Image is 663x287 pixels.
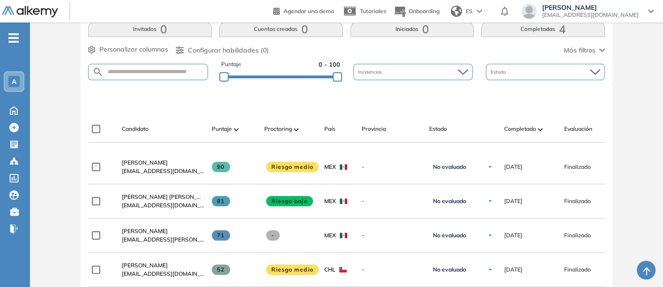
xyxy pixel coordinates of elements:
[294,128,298,131] img: [missing "en.ARROW_ALT" translation]
[564,231,591,240] span: Finalizado
[409,8,440,15] span: Onboarding
[212,162,230,172] span: 90
[266,230,280,241] span: -
[266,162,319,172] span: Riesgo medio
[504,197,522,205] span: [DATE]
[122,193,215,200] span: [PERSON_NAME] [PERSON_NAME]
[324,197,336,205] span: MEX
[394,1,440,22] button: Onboarding
[564,45,605,55] button: Más filtros
[433,197,466,205] span: No evaluado
[504,231,522,240] span: [DATE]
[324,231,336,240] span: MEX
[433,266,466,273] span: No evaluado
[212,230,230,241] span: 71
[542,4,639,11] span: [PERSON_NAME]
[481,21,605,37] button: Completadas4
[88,21,212,37] button: Invitados0
[353,64,472,80] div: Incidencias
[487,198,493,204] img: Ícono de flecha
[564,125,592,133] span: Evaluación
[504,265,522,274] span: [DATE]
[340,198,347,204] img: MEX
[122,201,204,210] span: [EMAIL_ADDRESS][DOMAIN_NAME]
[212,264,230,275] span: 52
[234,128,238,131] img: [missing "en.ARROW_ALT" translation]
[2,6,58,18] img: Logo
[122,193,204,201] a: [PERSON_NAME] [PERSON_NAME]
[122,227,204,235] a: [PERSON_NAME]
[350,21,474,37] button: Iniciadas0
[340,233,347,238] img: MEX
[466,7,473,15] span: ES
[451,6,462,17] img: world
[264,125,292,133] span: Proctoring
[319,60,340,69] span: 0 - 100
[12,78,16,85] span: A
[358,68,384,76] span: Incidencias
[433,232,466,239] span: No evaluado
[433,163,466,171] span: No evaluado
[362,265,422,274] span: -
[324,163,336,171] span: MEX
[360,8,386,15] span: Tutoriales
[266,196,313,206] span: Riesgo bajo
[504,163,522,171] span: [DATE]
[8,37,19,39] i: -
[487,164,493,170] img: Ícono de flecha
[122,262,168,269] span: [PERSON_NAME]
[122,125,149,133] span: Candidato
[212,125,232,133] span: Puntaje
[477,9,482,13] img: arrow
[564,163,591,171] span: Finalizado
[122,261,204,270] a: [PERSON_NAME]
[340,164,347,170] img: MEX
[176,45,269,55] button: Configurar habilidades (0)
[362,197,422,205] span: -
[362,163,422,171] span: -
[339,267,347,272] img: CHL
[564,197,591,205] span: Finalizado
[564,45,596,55] span: Más filtros
[491,68,508,76] span: Estado
[92,66,104,78] img: SEARCH_ALT
[324,265,335,274] span: CHL
[487,233,493,238] img: Ícono de flecha
[283,8,334,15] span: Agendar una demo
[188,45,269,55] span: Configurar habilidades (0)
[88,45,168,54] button: Personalizar columnas
[362,125,386,133] span: Provincia
[487,267,493,272] img: Ícono de flecha
[542,11,639,19] span: [EMAIL_ADDRESS][DOMAIN_NAME]
[362,231,422,240] span: -
[99,45,168,54] span: Personalizar columnas
[273,5,334,16] a: Agendar una demo
[212,196,230,206] span: 81
[122,159,204,167] a: [PERSON_NAME]
[122,159,168,166] span: [PERSON_NAME]
[122,227,168,234] span: [PERSON_NAME]
[221,60,241,69] span: Puntaje
[429,125,447,133] span: Estado
[219,21,343,37] button: Cuentas creadas0
[122,270,204,278] span: [EMAIL_ADDRESS][DOMAIN_NAME]
[324,125,335,133] span: País
[504,125,536,133] span: Completado
[564,265,591,274] span: Finalizado
[486,64,605,80] div: Estado
[122,167,204,175] span: [EMAIL_ADDRESS][DOMAIN_NAME]
[538,128,543,131] img: [missing "en.ARROW_ALT" translation]
[122,235,204,244] span: [EMAIL_ADDRESS][PERSON_NAME][DOMAIN_NAME]
[266,264,319,275] span: Riesgo medio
